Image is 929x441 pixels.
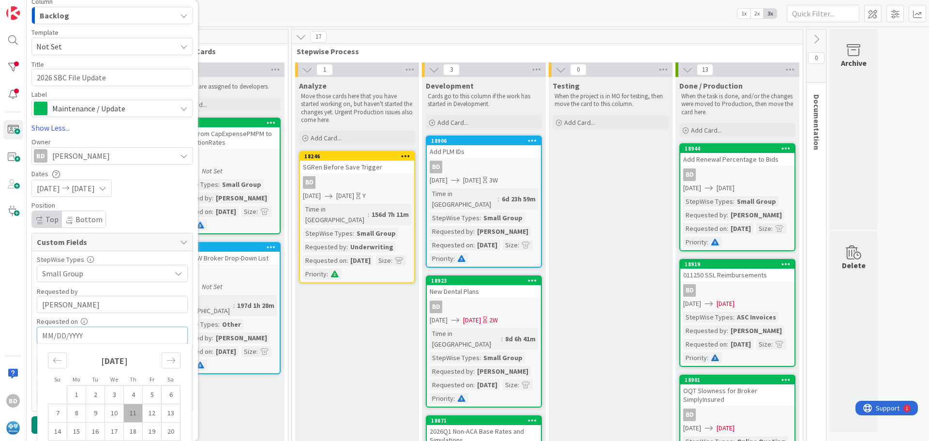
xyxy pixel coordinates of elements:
[733,196,734,207] span: :
[842,259,866,271] div: Delete
[304,153,414,160] div: 18246
[683,284,696,297] div: BD
[37,287,78,296] label: Requested by
[453,253,455,264] span: :
[680,260,794,269] div: 18919
[362,191,366,201] div: Y
[808,52,824,64] span: 0
[427,137,541,158] div: 18906Add PLM IDs
[301,92,413,124] p: Move those cards here that you have started working on, but haven't started the changes yet. Urge...
[165,152,280,164] div: BD
[300,161,414,173] div: SGRen Before Save Trigger
[680,384,794,406] div: OQT Slowness for Broker SimplyInsured
[42,327,182,344] input: MM/DD/YYYY
[170,244,280,251] div: 17951
[683,423,701,433] span: [DATE]
[503,334,538,344] div: 8d 6h 41m
[473,240,475,250] span: :
[36,40,169,53] span: Not Set
[717,423,734,433] span: [DATE]
[812,94,822,150] span: Documentation
[369,209,411,220] div: 156d 7h 11m
[728,325,784,336] div: [PERSON_NAME]
[31,7,193,24] button: Backlog
[683,168,696,181] div: BD
[48,423,67,441] td: Sunday, 09/14/2025 12:00 PM
[241,206,256,217] div: Size
[475,380,500,390] div: [DATE]
[220,319,243,330] div: Other
[756,223,771,234] div: Size
[86,404,105,423] td: Tuesday, 09/09/2025 12:00 PM
[499,194,538,204] div: 6d 23h 59m
[311,134,342,142] span: Add Card...
[479,213,481,223] span: :
[303,204,368,225] div: Time in [GEOGRAPHIC_DATA]
[683,196,733,207] div: StepWise Types
[683,223,727,234] div: Requested on
[213,193,270,203] div: [PERSON_NAME]
[86,423,105,441] td: Tuesday, 09/16/2025 12:00 PM
[481,213,525,223] div: Small Group
[764,9,777,18] span: 3x
[707,352,708,363] span: :
[475,240,500,250] div: [DATE]
[165,118,281,234] a: 18955Move SG from CapExpensePMPM to LG_CapitationRatesBD[DATE]Not SetStepWise Types:Small GroupRe...
[165,252,280,264] div: Refresh SW Broker Drop-Down List
[430,301,442,313] div: BD
[430,213,479,223] div: StepWise Types
[165,127,280,149] div: Move SG from CapExpensePMPM to LG_CapitationRates
[727,223,728,234] span: :
[48,352,67,368] div: Move backward to switch to the previous month.
[475,226,531,237] div: [PERSON_NAME]
[683,325,727,336] div: Requested by
[346,255,348,266] span: :
[213,333,270,343] div: [PERSON_NAME]
[52,150,110,162] span: [PERSON_NAME]
[683,409,696,421] div: BD
[303,255,346,266] div: Requested on
[297,46,791,56] span: Stepwise Process
[67,404,86,423] td: Monday, 09/08/2025 12:00 PM
[750,9,764,18] span: 2x
[683,183,701,193] span: [DATE]
[728,339,753,350] div: [DATE]
[431,417,541,424] div: 18871
[427,285,541,298] div: New Dental Plans
[20,1,44,13] span: Support
[143,386,162,404] td: Friday, 09/05/2025 12:00 PM
[463,315,481,325] span: [DATE]
[31,416,57,434] button: Add
[426,275,542,408] a: 18923New Dental PlansBD[DATE][DATE]2WTime in [GEOGRAPHIC_DATA]:8d 6h 41mStepWise Types:Small Grou...
[697,64,713,76] span: 13
[299,81,327,91] span: Analyze
[348,242,396,252] div: Underwriting
[564,118,595,127] span: Add Card...
[685,145,794,152] div: 18944
[300,152,414,173] div: 18246SGRen Before Save Trigger
[37,380,188,387] div: Priority
[303,228,353,239] div: StepWise Types
[430,253,453,264] div: Priority
[691,126,722,135] span: Add Card...
[168,295,233,316] div: Time in [GEOGRAPHIC_DATA]
[463,175,481,185] span: [DATE]
[303,242,346,252] div: Requested by
[430,240,473,250] div: Requested on
[37,349,188,356] div: Size
[101,355,128,366] strong: [DATE]
[683,339,727,350] div: Requested on
[212,206,213,217] span: :
[683,210,727,220] div: Requested by
[683,299,701,309] span: [DATE]
[162,386,180,404] td: Saturday, 09/06/2025 12:00 PM
[680,168,794,181] div: BD
[165,242,281,374] a: 17951Refresh SW Broker Drop-Down ListBD[DATE]Not SetTime in [GEOGRAPHIC_DATA]:197d 1h 28mStepWise...
[473,366,475,377] span: :
[31,29,59,36] span: Template
[737,9,750,18] span: 1x
[220,179,264,190] div: Small Group
[92,376,98,383] small: Tu
[430,352,479,363] div: StepWise Types
[680,144,794,166] div: 18944Add Renewal Percentage to Bids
